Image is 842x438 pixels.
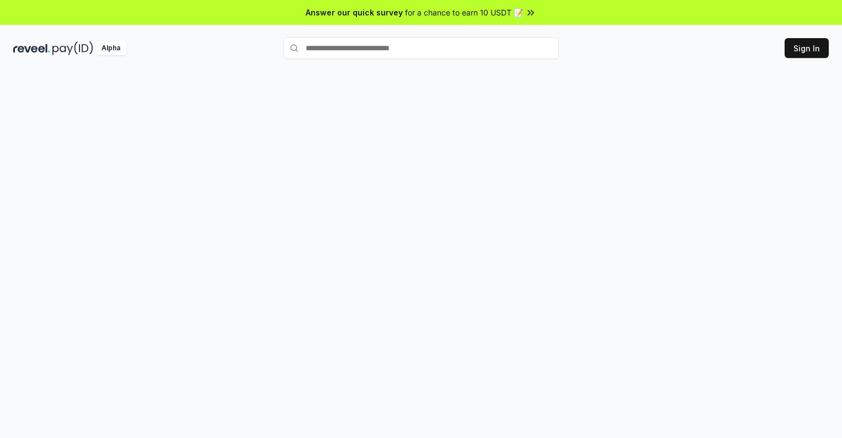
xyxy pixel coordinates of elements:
[405,7,523,18] span: for a chance to earn 10 USDT 📝
[13,41,50,55] img: reveel_dark
[785,38,829,58] button: Sign In
[52,41,93,55] img: pay_id
[95,41,126,55] div: Alpha
[306,7,403,18] span: Answer our quick survey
